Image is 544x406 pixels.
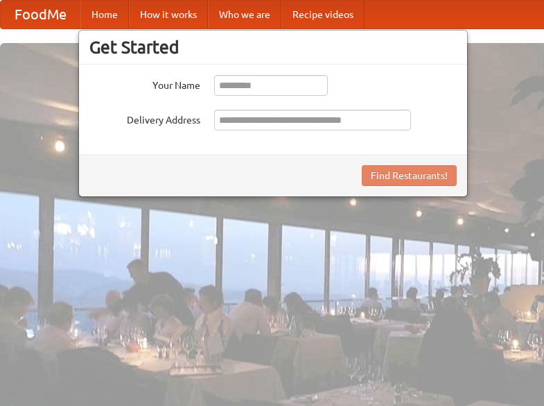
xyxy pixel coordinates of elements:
[89,110,200,127] label: Delivery Address
[208,1,281,28] a: Who we are
[362,165,457,186] button: Find Restaurants!
[1,1,80,28] a: FoodMe
[89,37,457,58] h3: Get Started
[129,1,208,28] a: How it works
[281,1,365,28] a: Recipe videos
[80,1,129,28] a: Home
[89,75,200,92] label: Your Name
